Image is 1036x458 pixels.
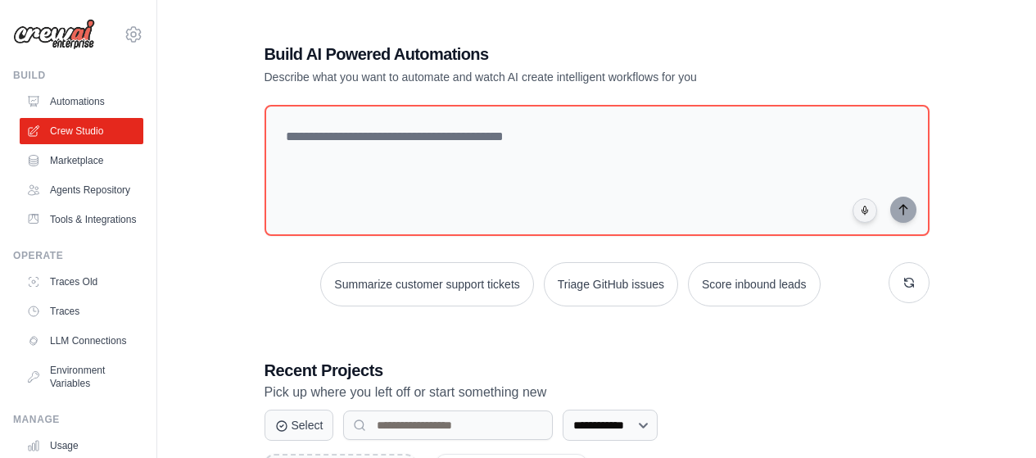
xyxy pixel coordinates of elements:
p: Pick up where you left off or start something new [265,382,930,403]
div: Build [13,69,143,82]
a: Automations [20,88,143,115]
div: Manage [13,413,143,426]
button: Summarize customer support tickets [320,262,533,306]
button: Select [265,410,334,441]
p: Describe what you want to automate and watch AI create intelligent workflows for you [265,69,815,85]
a: Marketplace [20,147,143,174]
img: Logo [13,19,95,50]
a: Environment Variables [20,357,143,397]
a: Tools & Integrations [20,206,143,233]
a: Traces Old [20,269,143,295]
button: Get new suggestions [889,262,930,303]
h1: Build AI Powered Automations [265,43,815,66]
a: Crew Studio [20,118,143,144]
div: Operate [13,249,143,262]
a: Agents Repository [20,177,143,203]
h3: Recent Projects [265,359,930,382]
button: Triage GitHub issues [544,262,678,306]
a: Traces [20,298,143,324]
a: LLM Connections [20,328,143,354]
button: Score inbound leads [688,262,821,306]
button: Click to speak your automation idea [853,198,877,223]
